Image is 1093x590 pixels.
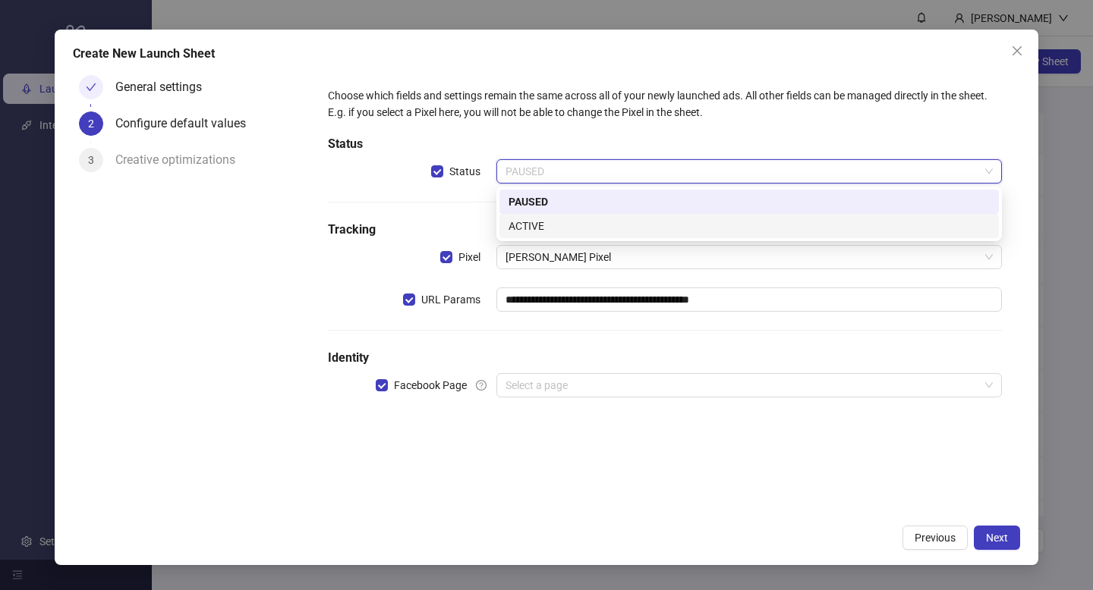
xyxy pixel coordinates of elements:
h5: Tracking [328,221,1002,239]
span: 3 [88,154,94,166]
div: Configure default values [115,111,258,136]
h5: Identity [328,349,1002,367]
h5: Status [328,135,1002,153]
span: Facebook Page [388,377,473,394]
span: Pixel [452,249,487,265]
span: Previous [915,532,956,544]
div: PAUSED [509,193,990,210]
span: URL Params [415,291,487,308]
span: check [86,82,96,93]
span: Status [443,163,487,180]
div: ACTIVE [509,218,990,234]
button: Previous [902,526,968,550]
span: PAUSED [506,160,993,183]
div: General settings [115,75,214,99]
span: close [1011,45,1023,57]
button: Close [1005,39,1029,63]
span: 2 [88,118,94,130]
button: Next [974,526,1020,550]
div: PAUSED [499,190,999,214]
span: Joshua Küssners Pixel [506,246,993,268]
div: Creative optimizations [115,148,247,172]
span: Next [986,532,1008,544]
div: Choose which fields and settings remain the same across all of your newly launched ads. All other... [328,87,1002,121]
div: Create New Launch Sheet [73,45,1020,63]
span: question-circle [476,380,487,391]
div: ACTIVE [499,214,999,238]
